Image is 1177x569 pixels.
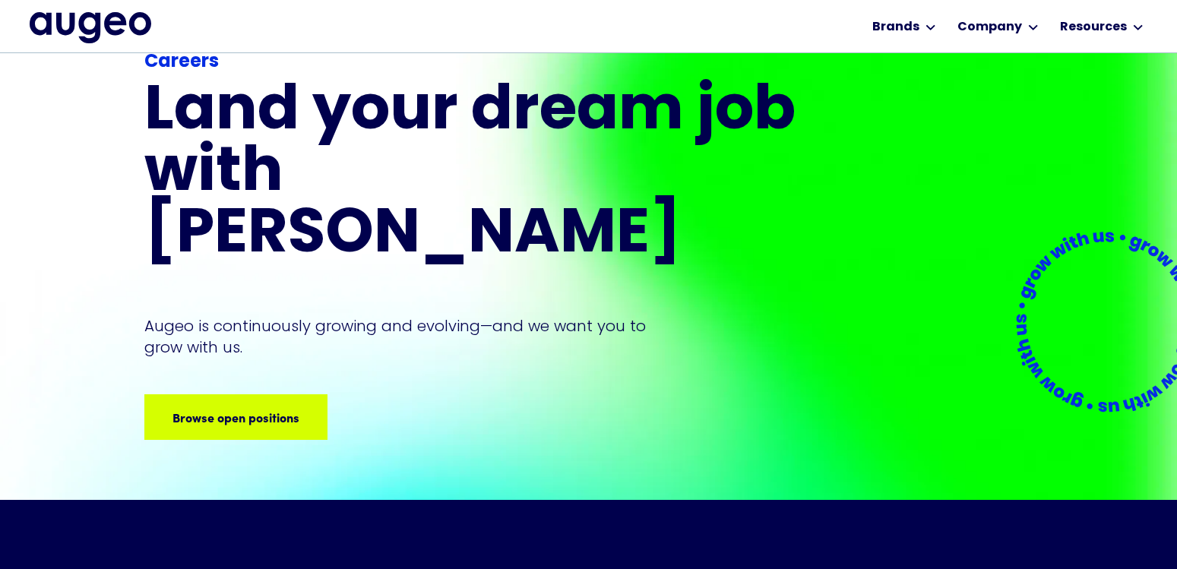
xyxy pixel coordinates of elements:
[957,18,1022,36] div: Company
[30,12,151,43] a: home
[144,394,327,440] a: Browse open positions
[144,315,667,358] p: Augeo is continuously growing and evolving—and we want you to grow with us.
[30,12,151,43] img: Augeo's full logo in midnight blue.
[144,82,801,267] h1: Land your dream job﻿ with [PERSON_NAME]
[1060,18,1127,36] div: Resources
[872,18,919,36] div: Brands
[144,53,219,71] strong: Careers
